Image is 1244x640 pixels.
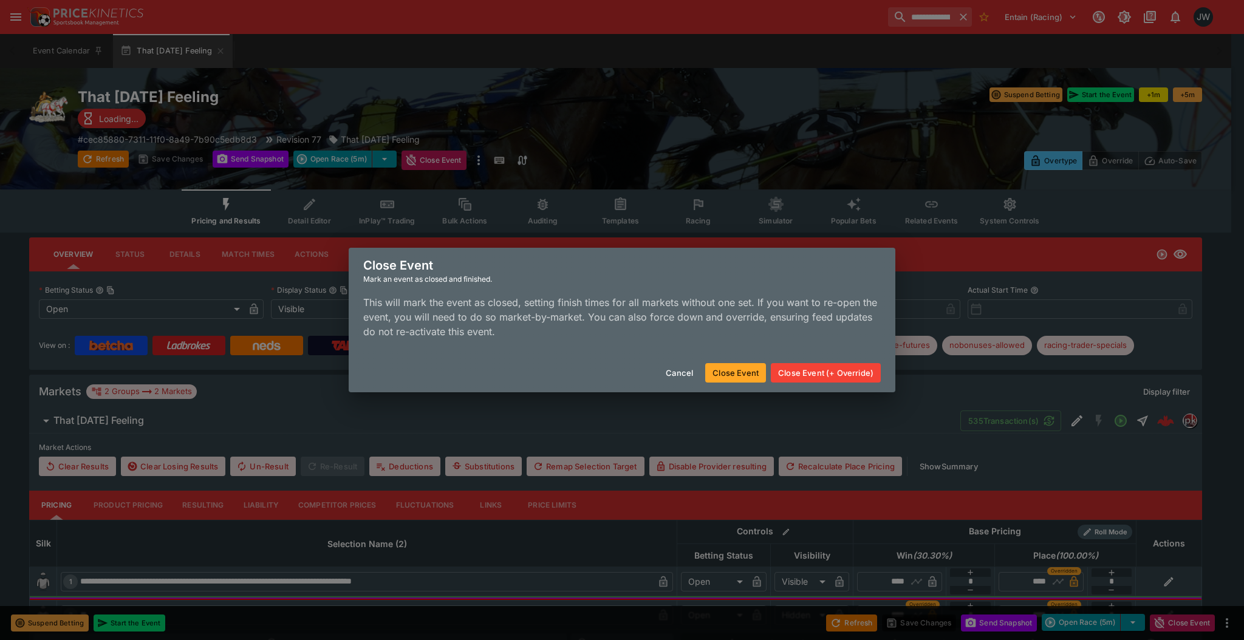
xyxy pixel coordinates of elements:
[349,248,895,295] div: Close Event
[363,295,881,339] p: This will mark the event as closed, setting finish times for all markets without one set. If you ...
[363,273,881,285] div: Mark an event as closed and finished.
[771,363,881,383] button: Close Event (+ Override)
[705,363,766,383] button: Close Event
[658,363,700,383] button: Cancel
